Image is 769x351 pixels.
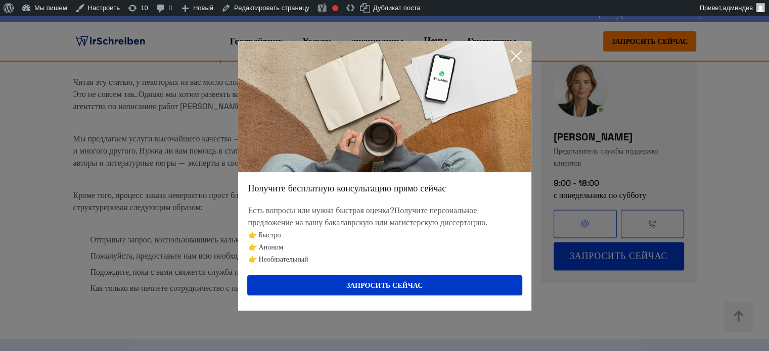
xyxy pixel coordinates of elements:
[248,205,488,228] font: Получите персональное предложение на вашу бакалаврскую или магистерскую диссертацию.
[34,4,67,12] font: Мы пишем
[238,41,531,172] img: Выход
[722,4,753,12] font: админдев
[88,4,120,12] font: Настроить
[247,275,522,295] button: Запросить сейчас
[234,4,309,12] font: Редактировать страницу
[248,182,446,194] font: Получите бесплатную консультацию прямо сейчас
[248,230,281,239] font: 👉 Быстро
[332,5,338,11] div: Ключевая фраза фокуса не установлена
[248,255,308,264] font: 👉 Необязательный
[141,4,148,12] font: 10
[248,205,394,216] font: Есть вопросы или нужна быстрая оценка?
[346,281,423,290] font: Запросить сейчас
[700,4,723,12] font: Привет,
[373,4,421,12] font: Дубликат поста
[193,4,213,12] font: Новый
[248,242,283,252] font: 👉 Аноним
[169,4,172,12] font: 0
